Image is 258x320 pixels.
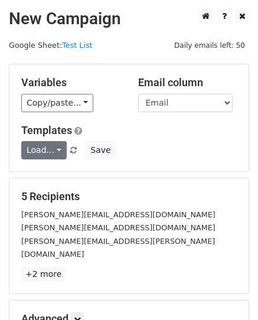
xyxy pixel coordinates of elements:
[21,76,120,89] h5: Variables
[170,39,249,52] span: Daily emails left: 50
[21,267,66,282] a: +2 more
[21,124,72,136] a: Templates
[9,9,249,29] h2: New Campaign
[170,41,249,50] a: Daily emails left: 50
[85,141,116,159] button: Save
[9,41,93,50] small: Google Sheet:
[21,190,237,203] h5: 5 Recipients
[199,263,258,320] iframe: Chat Widget
[21,141,67,159] a: Load...
[62,41,92,50] a: Test List
[21,210,215,219] small: [PERSON_NAME][EMAIL_ADDRESS][DOMAIN_NAME]
[21,223,215,232] small: [PERSON_NAME][EMAIL_ADDRESS][DOMAIN_NAME]
[21,94,93,112] a: Copy/paste...
[21,237,215,259] small: [PERSON_NAME][EMAIL_ADDRESS][PERSON_NAME][DOMAIN_NAME]
[138,76,237,89] h5: Email column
